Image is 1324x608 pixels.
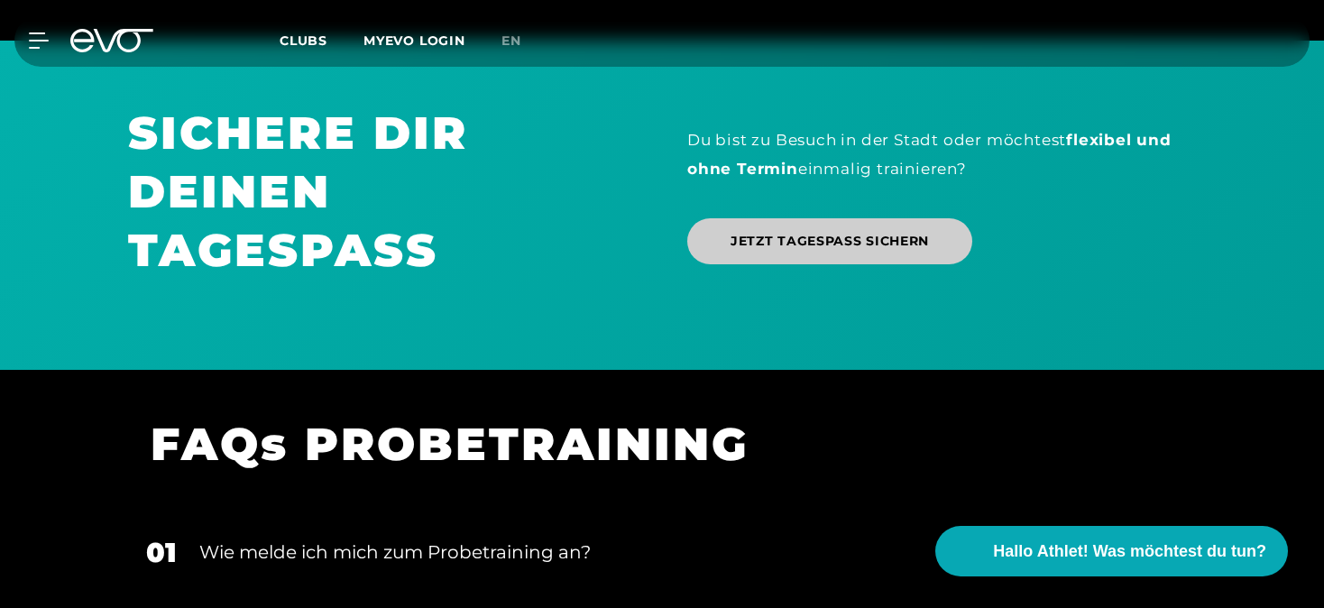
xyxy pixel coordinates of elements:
[501,31,543,51] a: en
[363,32,465,49] a: MYEVO LOGIN
[199,539,1145,566] div: Wie melde ich mich zum Probetraining an?
[935,526,1288,576] button: Hallo Athlet! Was möchtest du tun?
[280,32,363,49] a: Clubs
[151,415,1151,474] h1: FAQs PROBETRAINING
[731,232,929,251] span: JETZT TAGESPASS SICHERN
[128,104,637,280] h1: SICHERE DIR DEINEN TAGESPASS
[280,32,327,49] span: Clubs
[146,532,177,573] div: 01
[501,32,521,49] span: en
[993,539,1266,564] span: Hallo Athlet! Was möchtest du tun?
[687,125,1196,184] div: Du bist zu Besuch in der Stadt oder möchtest einmalig trainieren?
[687,218,972,264] a: JETZT TAGESPASS SICHERN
